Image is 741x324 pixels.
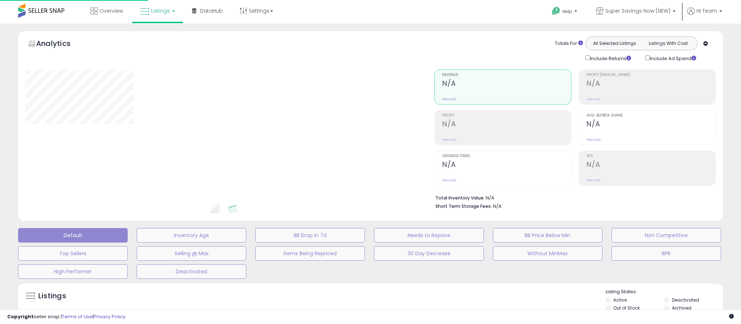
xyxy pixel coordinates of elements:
[435,195,485,201] b: Total Inventory Value:
[493,203,502,210] span: N/A
[612,246,721,261] button: RPR
[587,160,715,170] h2: N/A
[442,73,571,77] span: Revenue
[36,38,85,50] h5: Analytics
[587,178,601,182] small: Prev: N/A
[493,228,602,243] button: BB Price Below Min
[641,39,695,48] button: Listings With Cost
[587,73,715,77] span: Profit [PERSON_NAME]
[18,228,128,243] button: Default
[435,203,492,209] b: Short Term Storage Fees:
[562,8,572,14] span: Help
[580,54,640,62] div: Include Returns
[7,313,34,320] strong: Copyright
[493,246,602,261] button: Without MinMax
[687,7,722,24] a: Hi Team
[587,138,601,142] small: Prev: N/A
[442,138,456,142] small: Prev: N/A
[137,246,246,261] button: Selling @ Max
[587,114,715,118] span: Avg. Buybox Share
[442,160,571,170] h2: N/A
[552,7,561,16] i: Get Help
[18,246,128,261] button: Top Sellers
[587,97,601,101] small: Prev: N/A
[587,154,715,158] span: ROI
[442,178,456,182] small: Prev: N/A
[374,228,484,243] button: Needs to Reprice
[640,54,708,62] div: Include Ad Spend
[435,193,710,202] li: N/A
[151,7,170,14] span: Listings
[442,97,456,101] small: Prev: N/A
[18,264,128,279] button: High Performer
[612,228,721,243] button: Non Competitive
[546,1,584,24] a: Help
[442,120,571,130] h2: N/A
[442,154,571,158] span: Ordered Items
[255,246,365,261] button: Items Being Repriced
[374,246,484,261] button: 30 Day Decrease
[588,39,642,48] button: All Selected Listings
[200,7,223,14] span: DataHub
[137,228,246,243] button: Inventory Age
[555,40,583,47] div: Totals For
[7,314,125,320] div: seller snap | |
[605,7,670,14] span: Super Savings Now (NEW)
[587,120,715,130] h2: N/A
[442,114,571,118] span: Profit
[587,79,715,89] h2: N/A
[442,79,571,89] h2: N/A
[137,264,246,279] button: Deactivated
[99,7,123,14] span: Overview
[255,228,365,243] button: BB Drop in 7d
[697,7,717,14] span: Hi Team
